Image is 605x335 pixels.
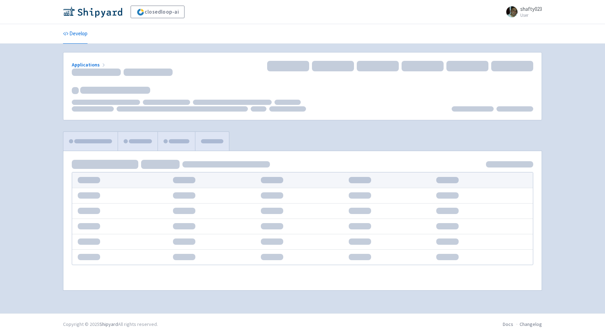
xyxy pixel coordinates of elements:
a: Docs [503,321,513,327]
a: closedloop-ai [131,6,185,18]
img: Shipyard logo [63,6,122,17]
a: Develop [63,24,88,44]
a: Changelog [520,321,542,327]
small: User [520,13,542,17]
a: Shipyard [99,321,118,327]
a: shafty023 User [502,6,542,17]
span: shafty023 [520,6,542,12]
a: Applications [72,62,106,68]
div: Copyright © 2025 All rights reserved. [63,321,158,328]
